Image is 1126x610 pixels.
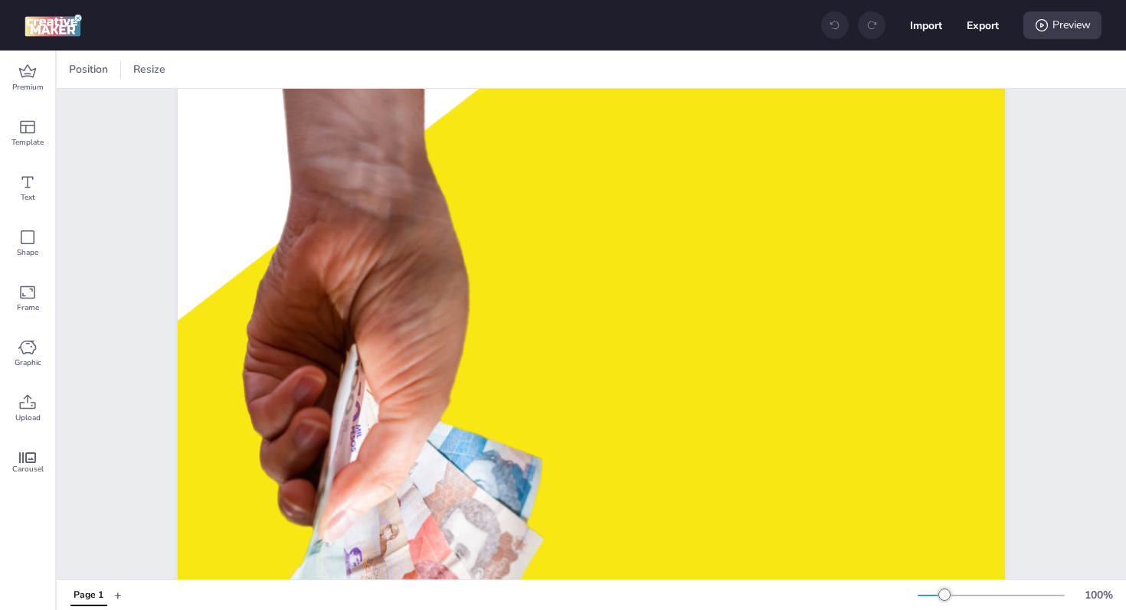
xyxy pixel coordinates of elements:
[17,246,38,259] span: Shape
[11,136,44,148] span: Template
[130,61,169,77] span: Resize
[910,9,942,41] button: Import
[15,357,41,369] span: Graphic
[114,582,122,608] button: +
[25,14,82,37] img: logo Creative Maker
[63,582,114,608] div: Tabs
[967,9,999,41] button: Export
[17,302,39,314] span: Frame
[12,81,44,93] span: Premium
[1023,11,1101,39] div: Preview
[21,191,35,204] span: Text
[66,61,111,77] span: Position
[12,463,44,475] span: Carousel
[15,412,41,424] span: Upload
[74,589,103,602] div: Page 1
[1080,587,1117,603] div: 100 %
